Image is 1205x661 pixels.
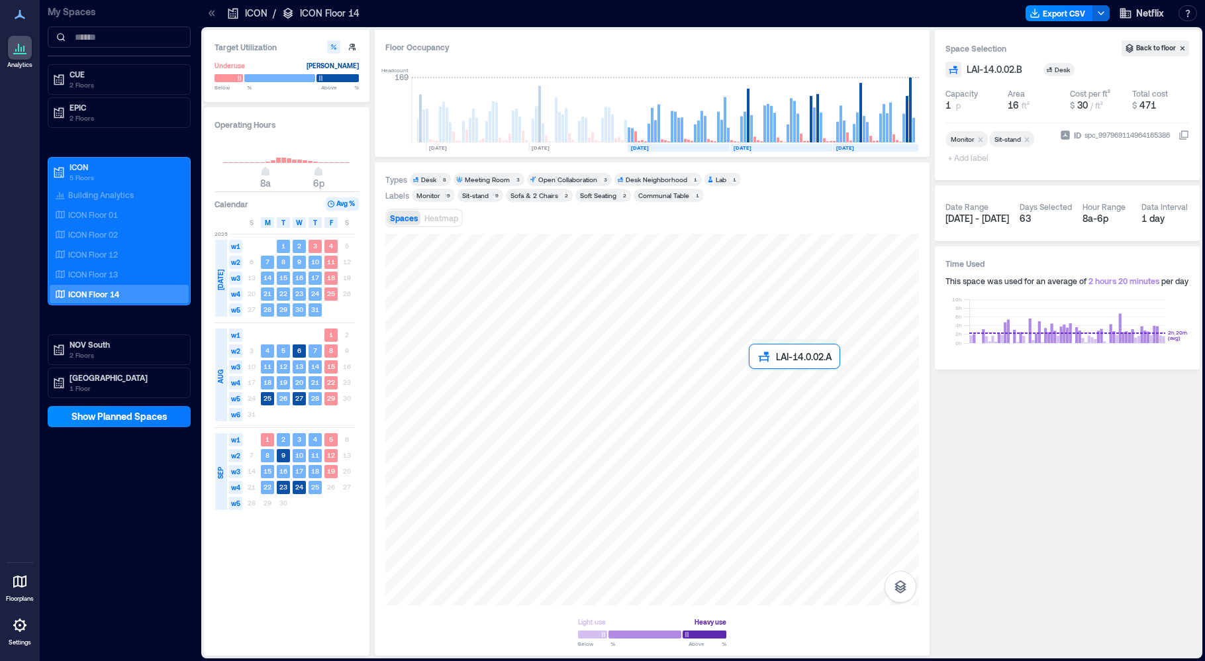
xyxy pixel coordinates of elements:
[387,211,420,225] button: Spaces
[265,258,269,266] text: 7
[444,191,452,199] div: 9
[6,595,34,603] p: Floorplans
[424,213,458,223] span: Heatmap
[951,134,975,144] div: Monitor
[229,449,242,462] span: w2
[730,176,738,183] div: 1
[1021,134,1034,144] div: Remove Sit-stand
[1141,212,1190,225] div: 1 day
[385,174,407,185] div: Types
[281,258,285,266] text: 8
[215,370,226,383] span: AUG
[48,406,191,427] button: Show Planned Spaces
[967,63,1038,76] button: LAI-14.0.02.B
[945,99,951,112] span: 1
[229,256,242,269] span: w2
[68,249,118,260] p: ICON Floor 12
[311,467,319,475] text: 18
[279,483,287,491] text: 23
[68,189,134,200] p: Building Analytics
[578,640,615,648] span: Below %
[297,242,301,250] text: 2
[311,483,319,491] text: 25
[1022,101,1030,110] span: ft²
[1070,101,1075,110] span: $
[273,7,276,20] p: /
[9,638,31,646] p: Settings
[279,467,287,475] text: 16
[281,346,285,354] text: 5
[1083,128,1171,142] div: spc_997969114964165386
[955,313,962,320] tspan: 6h
[295,378,303,386] text: 20
[327,451,335,459] text: 12
[1083,201,1126,212] div: Hour Range
[329,242,333,250] text: 4
[279,305,287,313] text: 29
[638,191,689,200] div: Communal Table
[510,191,558,200] div: Sofa & 2 Chairs
[70,339,181,350] p: NOV South
[279,274,287,281] text: 15
[945,99,1002,112] button: 1 p
[693,191,701,199] div: 1
[311,274,319,281] text: 17
[329,435,333,443] text: 5
[311,258,319,266] text: 10
[1136,7,1164,20] span: Netflix
[994,134,1021,144] div: Sit-stand
[429,144,447,151] text: [DATE]
[311,305,319,313] text: 31
[264,378,271,386] text: 18
[311,362,319,370] text: 14
[70,113,181,123] p: 2 Floors
[313,217,317,228] span: T
[215,270,226,290] span: [DATE]
[70,162,181,172] p: ICON
[281,242,285,250] text: 1
[229,240,242,253] span: w1
[1090,101,1103,110] span: / ft²
[601,176,609,183] div: 3
[297,435,301,443] text: 3
[279,289,287,297] text: 22
[1122,40,1189,56] button: Back to floor
[313,346,317,354] text: 7
[321,83,359,91] span: Above %
[327,362,335,370] text: 15
[716,175,726,184] div: Lab
[689,640,726,648] span: Above %
[385,190,409,201] div: Labels
[465,175,510,184] div: Meeting Room
[626,175,687,184] div: Desk Neighborhood
[229,344,242,358] span: w2
[345,217,349,228] span: S
[295,467,303,475] text: 17
[68,269,118,280] p: ICON Floor 13
[945,201,988,212] div: Date Range
[1043,63,1090,76] button: Desk
[1020,201,1072,212] div: Days Selected
[421,175,436,184] div: Desk
[1088,276,1159,285] span: 2 hours 20 minutes
[385,40,919,54] div: Floor Occupancy
[327,274,335,281] text: 18
[313,242,317,250] text: 3
[70,172,181,183] p: 5 Floors
[72,410,168,423] span: Show Planned Spaces
[295,451,303,459] text: 10
[945,213,1009,224] span: [DATE] - [DATE]
[264,467,271,475] text: 15
[281,435,285,443] text: 2
[296,217,303,228] span: W
[3,32,36,73] a: Analytics
[1074,128,1081,142] span: ID
[265,346,269,354] text: 4
[215,118,359,131] h3: Operating Hours
[580,191,616,200] div: Soft Seating
[229,433,242,446] span: w1
[265,451,269,459] text: 8
[493,191,501,199] div: 9
[945,148,994,167] span: + Add label
[945,257,1189,270] h3: Time Used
